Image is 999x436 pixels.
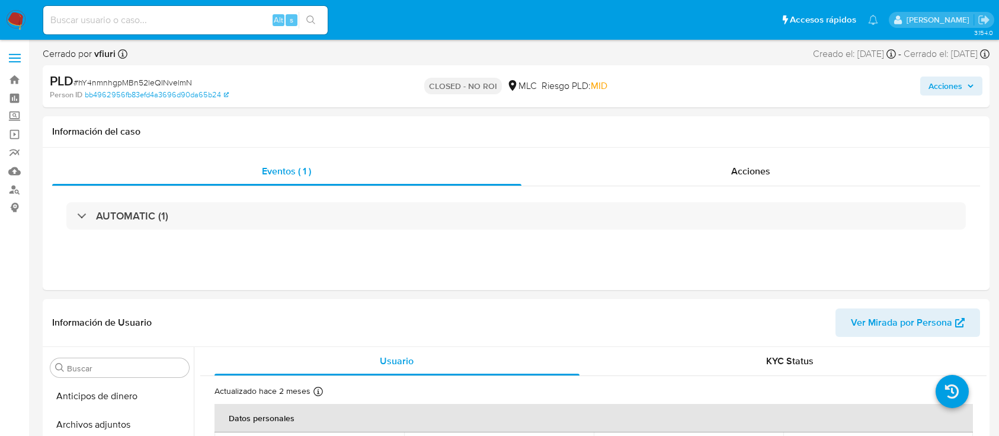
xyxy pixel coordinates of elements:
span: Usuario [380,354,414,368]
div: MLC [507,79,537,93]
button: Ver Mirada por Persona [835,308,980,337]
span: KYC Status [766,354,814,368]
button: search-icon [299,12,323,28]
div: Creado el: [DATE] [813,47,896,61]
p: Actualizado hace 2 meses [214,386,310,397]
p: valentina.fiuri@mercadolibre.com [907,14,974,26]
h1: Información del caso [52,126,980,138]
div: Cerrado el: [DATE] [904,47,990,61]
span: Eventos ( 1 ) [262,164,311,178]
th: Datos personales [214,404,973,432]
button: Anticipos de dinero [46,382,194,410]
span: s [290,14,293,26]
p: CLOSED - NO ROI [424,78,502,94]
button: Acciones [920,77,982,96]
input: Buscar usuario o caso... [43,12,328,28]
span: Ver Mirada por Persona [851,308,952,337]
input: Buscar [67,363,184,374]
h3: AUTOMATIC (1) [96,209,168,222]
div: AUTOMATIC (1) [66,202,966,230]
b: PLD [50,71,73,90]
a: Notificaciones [868,15,878,25]
h1: Información de Usuario [52,317,152,329]
span: Acciones [731,164,770,178]
span: MID [591,79,607,93]
b: Person ID [50,90,82,100]
span: Riesgo PLD: [542,79,607,93]
span: Alt [274,14,283,26]
span: Accesos rápidos [790,14,856,26]
a: Salir [978,14,990,26]
button: Buscar [55,363,65,373]
a: bb4962956fb83efd4a3696d90da65b24 [85,90,229,100]
span: # hY4nmnhgpMBn52leQINvelmN [73,77,192,88]
span: Acciones [928,77,962,96]
span: - [898,47,901,61]
b: vfiuri [92,47,116,61]
span: Cerrado por [43,47,116,61]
